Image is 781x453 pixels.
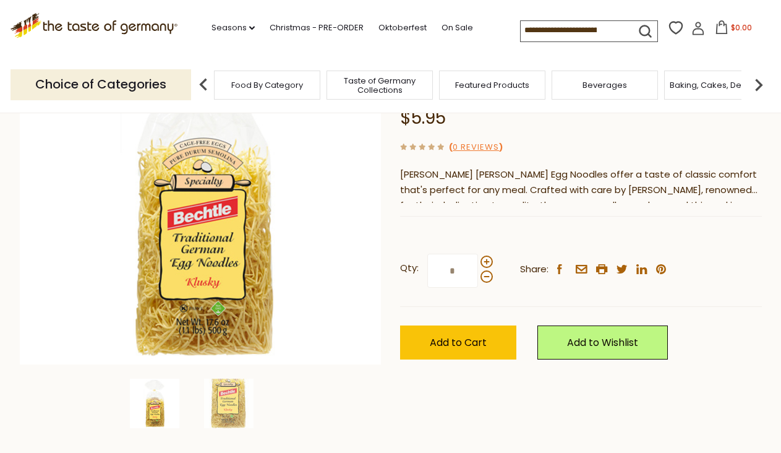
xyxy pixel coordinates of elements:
a: Seasons [211,21,255,35]
img: Bechtle Klusky Egg Noodles - 17.6 oz. [130,379,179,428]
span: ( ) [449,141,503,153]
button: Add to Cart [400,326,516,360]
div: [PERSON_NAME] [PERSON_NAME] Egg Noodles offer a taste of classic comfort that's perfect for any m... [400,167,762,204]
a: On Sale [442,21,473,35]
strong: Qty: [400,261,419,276]
button: $0.00 [707,20,760,39]
a: Food By Category [231,80,303,90]
a: Beverages [583,80,627,90]
span: Add to Cart [430,335,487,350]
a: Featured Products [455,80,529,90]
a: Baking, Cakes, Desserts [670,80,766,90]
span: $0.00 [731,22,752,33]
img: Bechtle Klusky Egg Noodles - 17.6 oz. [204,379,254,428]
span: $5.95 [400,106,446,130]
img: Bechtle Klusky Egg Noodles - 17.6 oz. [20,2,382,365]
span: Share: [520,262,548,277]
a: Add to Wishlist [537,326,668,360]
img: next arrow [746,72,771,97]
img: previous arrow [191,72,216,97]
a: 0 Reviews [453,141,499,154]
a: Oktoberfest [378,21,427,35]
a: Taste of Germany Collections [330,76,429,95]
a: Christmas - PRE-ORDER [270,21,364,35]
input: Qty: [427,254,478,288]
p: Choice of Categories [11,69,191,100]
